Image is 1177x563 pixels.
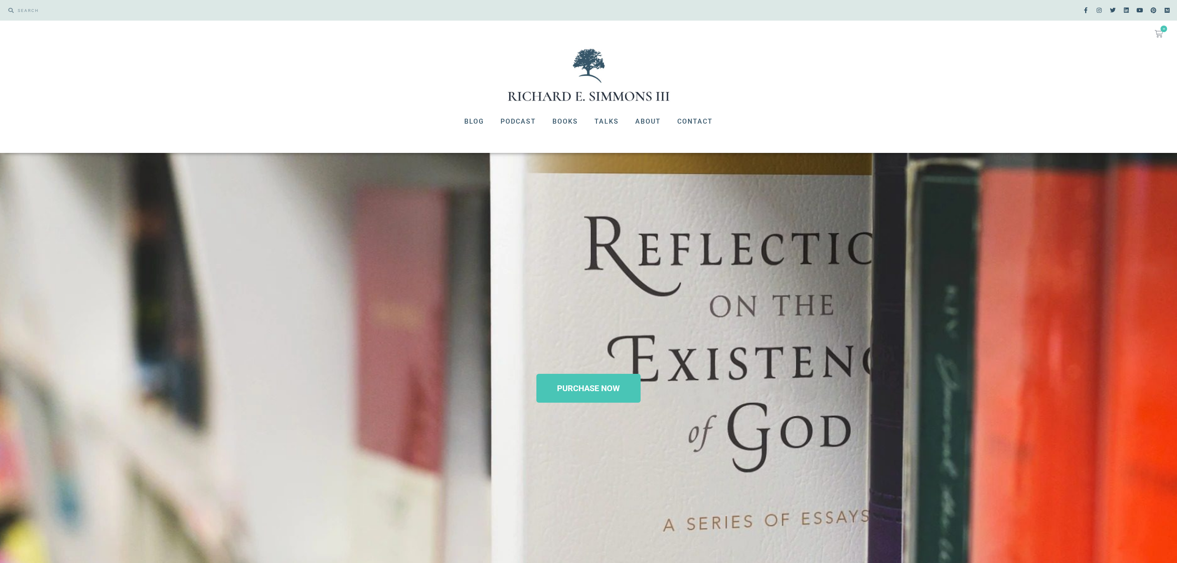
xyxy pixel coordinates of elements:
[627,111,669,132] a: About
[1161,26,1167,32] span: 0
[544,111,586,132] a: Books
[557,384,620,392] span: PURCHASE NOW
[669,111,721,132] a: Contact
[14,4,585,16] input: SEARCH
[456,111,492,132] a: Blog
[586,111,627,132] a: Talks
[1145,25,1173,43] a: 0
[536,374,641,403] a: PURCHASE NOW
[492,111,544,132] a: Podcast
